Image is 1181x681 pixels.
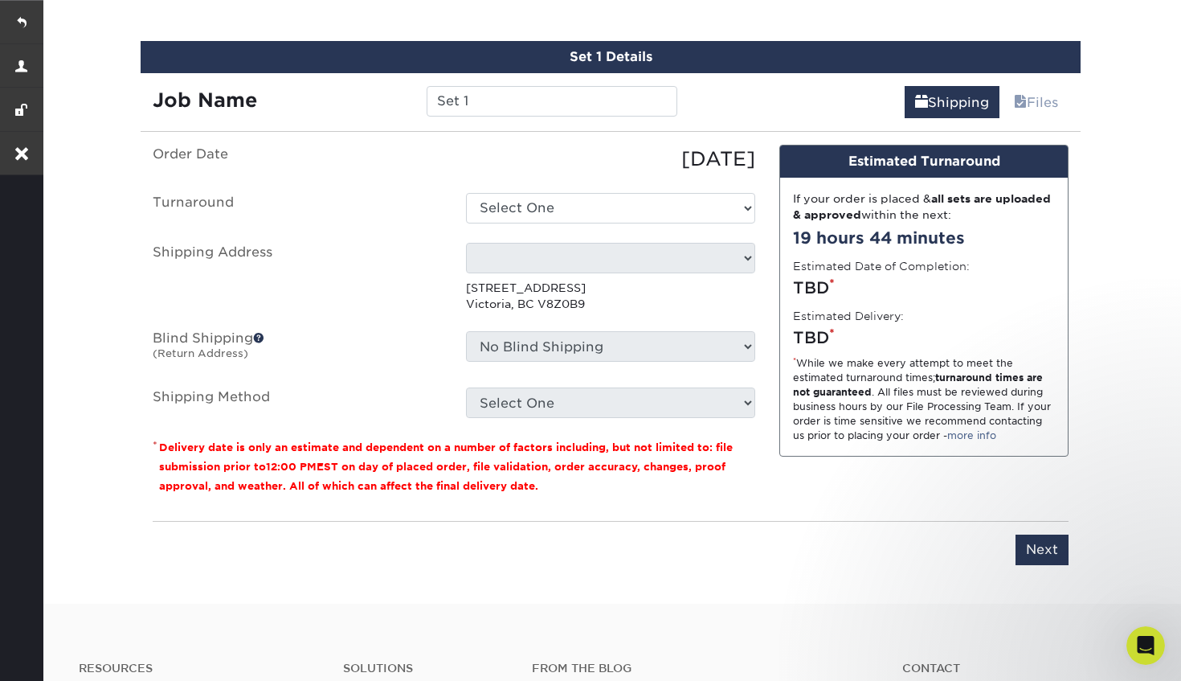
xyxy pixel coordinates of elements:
[153,88,257,112] strong: Job Name
[454,145,767,174] div: [DATE]
[532,662,859,675] h4: From the Blog
[153,347,248,359] small: (Return Address)
[947,429,996,441] a: more info
[915,95,928,110] span: shipping
[141,145,454,174] label: Order Date
[427,86,676,117] input: Enter a job name
[1015,535,1069,565] input: Next
[902,662,1142,675] a: Contact
[780,146,1068,178] div: Estimated Turnaround
[141,331,454,368] label: Blind Shipping
[266,461,317,473] span: 12:00 PM
[905,86,999,118] a: Shipping
[79,662,319,675] h4: Resources
[343,662,508,675] h4: Solutions
[159,441,733,492] small: Delivery date is only an estimate and dependent on a number of factors including, but not limited...
[141,193,454,224] label: Turnaround
[141,388,454,418] label: Shipping Method
[793,308,904,324] label: Estimated Delivery:
[1014,95,1027,110] span: files
[793,258,970,274] label: Estimated Date of Completion:
[1126,626,1165,665] iframe: Intercom live chat
[141,243,454,313] label: Shipping Address
[141,41,1081,73] div: Set 1 Details
[793,326,1055,350] div: TBD
[793,356,1055,443] div: While we make every attempt to meet the estimated turnaround times; . All files must be reviewed ...
[466,280,755,313] p: [STREET_ADDRESS] Victoria, BC V8Z0B9
[793,276,1055,300] div: TBD
[1003,86,1069,118] a: Files
[793,191,1055,224] div: If your order is placed & within the next:
[793,226,1055,250] div: 19 hours 44 minutes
